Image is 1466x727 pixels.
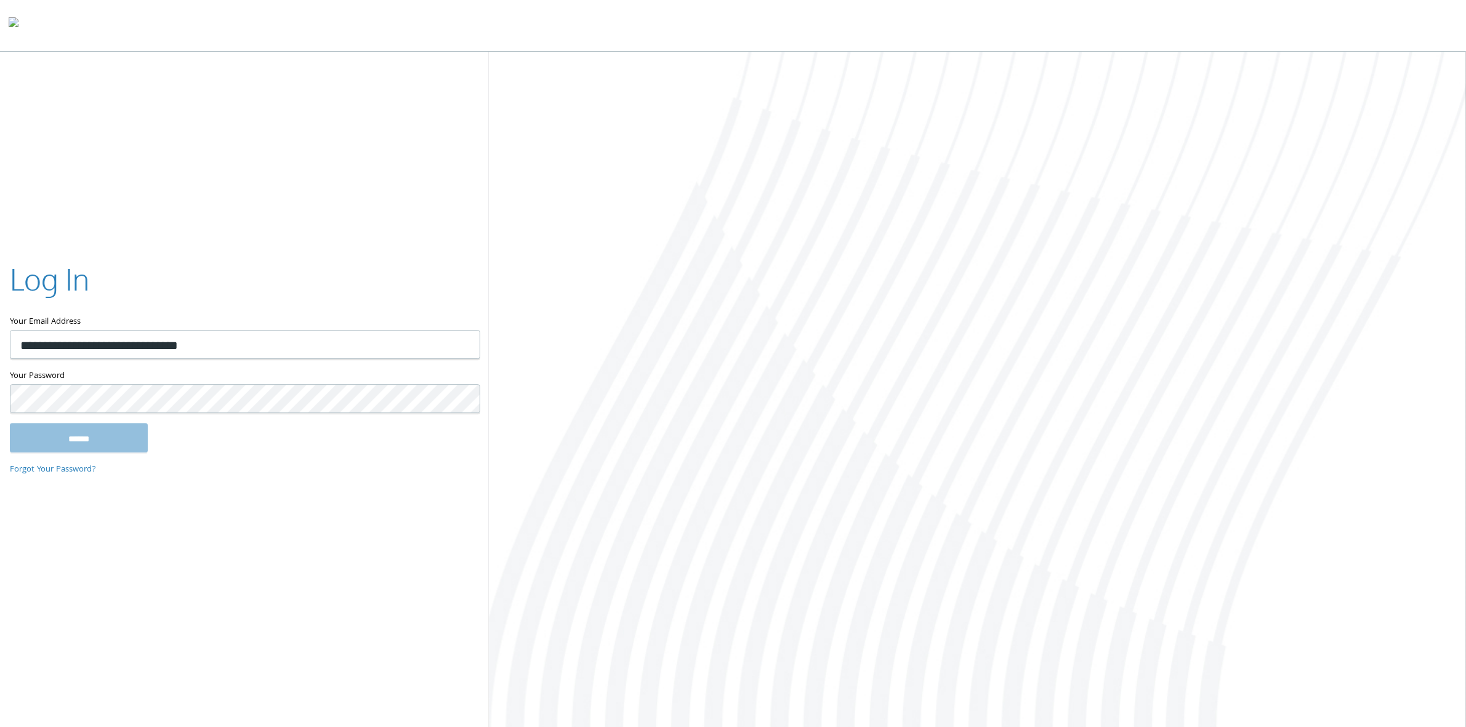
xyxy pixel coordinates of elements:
keeper-lock: Open Keeper Popup [456,392,470,406]
label: Your Password [10,369,479,384]
keeper-lock: Open Keeper Popup [456,337,470,352]
h2: Log In [10,259,89,300]
img: todyl-logo-dark.svg [9,13,18,38]
a: Forgot Your Password? [10,464,96,477]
